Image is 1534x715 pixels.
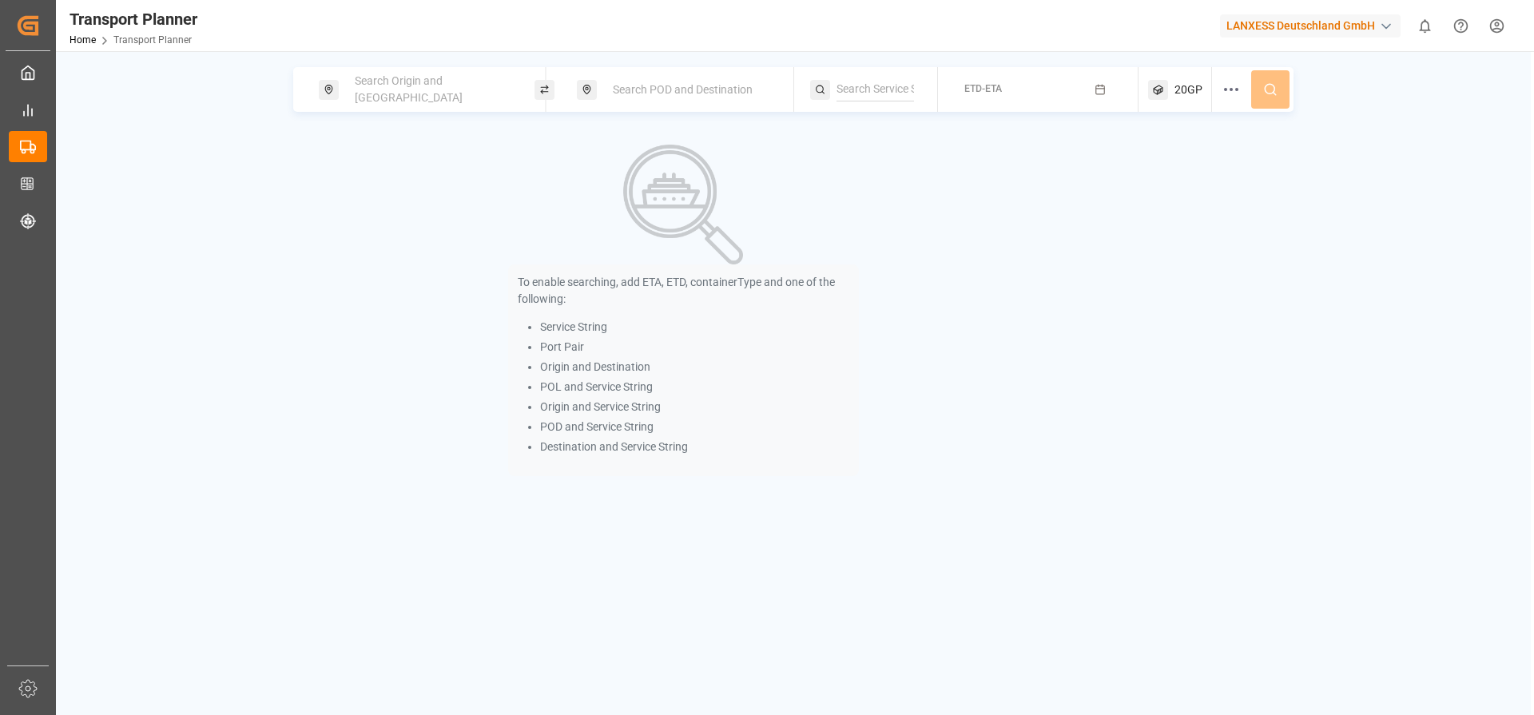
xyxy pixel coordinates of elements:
[964,83,1002,94] span: ETD-ETA
[1407,8,1443,44] button: show 0 new notifications
[540,339,849,356] li: Port Pair
[540,439,849,455] li: Destination and Service String
[948,74,1129,105] button: ETD-ETA
[540,379,849,395] li: POL and Service String
[1174,81,1202,98] span: 20GP
[70,34,96,46] a: Home
[1220,14,1401,38] div: LANXESS Deutschland GmbH
[540,399,849,415] li: Origin and Service String
[1443,8,1479,44] button: Help Center
[1220,10,1407,41] button: LANXESS Deutschland GmbH
[540,359,849,375] li: Origin and Destination
[70,7,197,31] div: Transport Planner
[355,74,463,104] span: Search Origin and [GEOGRAPHIC_DATA]
[540,419,849,435] li: POD and Service String
[623,145,743,264] img: Search
[613,83,753,96] span: Search POD and Destination
[540,319,849,336] li: Service String
[518,274,849,308] p: To enable searching, add ETA, ETD, containerType and one of the following:
[837,77,914,101] input: Search Service String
